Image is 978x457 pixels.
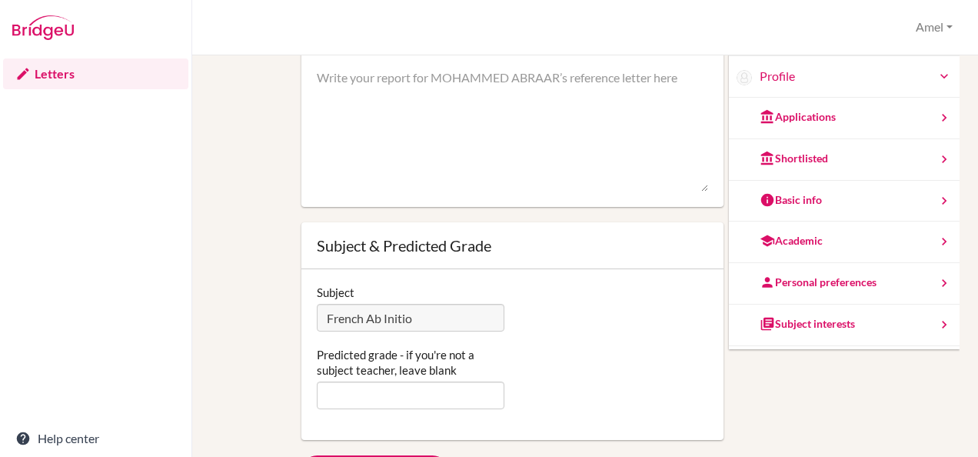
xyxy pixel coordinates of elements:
a: Shortlisted [729,139,960,181]
a: Letters [3,58,188,89]
div: Shortlisted [760,151,828,166]
div: Subject interests [760,316,855,332]
a: Strategy Advisor [729,346,960,388]
label: Predicted grade - if you're not a subject teacher, leave blank [317,347,504,378]
div: Academic [760,233,823,249]
label: Subject [317,285,354,300]
div: Applications [760,109,836,125]
a: Subject interests [729,305,960,346]
button: Amel [909,13,960,42]
div: Basic info [760,192,822,208]
img: MOHAMMED ABRAAR SHANAWAZ [737,70,752,85]
img: Bridge-U [12,15,74,40]
a: Academic [729,222,960,263]
a: Basic info [729,181,960,222]
a: Personal preferences [729,263,960,305]
div: Subject & Predicted Grade [317,238,708,253]
a: Profile [760,68,952,85]
div: Personal preferences [760,275,877,290]
a: Applications [729,98,960,139]
a: Help center [3,423,188,454]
